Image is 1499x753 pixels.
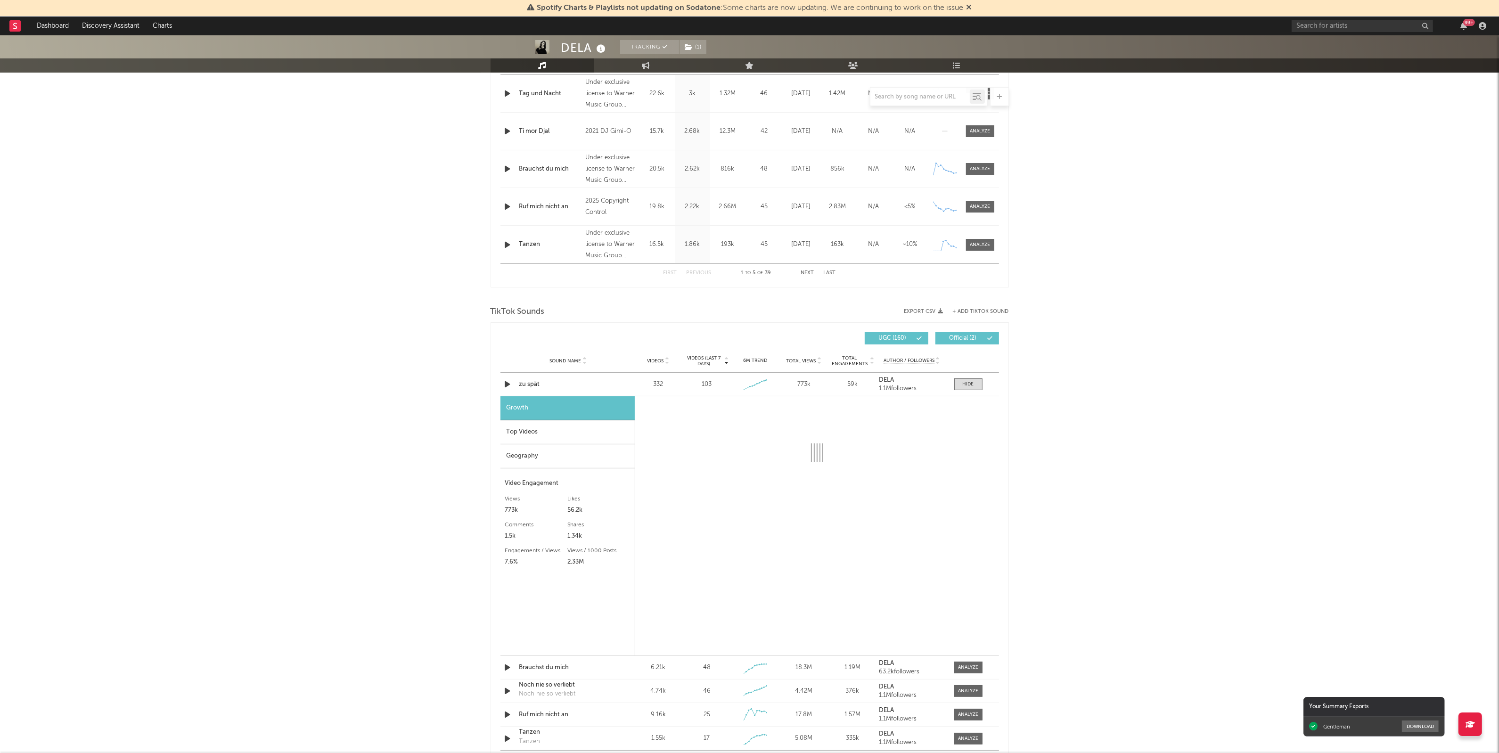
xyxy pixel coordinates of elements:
div: [DATE] [786,240,817,249]
div: 1.55k [637,734,680,743]
div: Likes [567,493,630,505]
span: Dismiss [967,4,972,12]
div: 45 [748,202,781,212]
div: 332 [637,380,680,389]
div: 856k [822,164,853,174]
strong: DELA [879,377,894,383]
div: 103 [702,380,712,389]
button: Previous [687,270,712,276]
div: N/A [894,164,926,174]
span: ( 1 ) [679,40,707,54]
a: Brauchst du mich [519,164,581,174]
div: 19.8k [642,202,672,212]
div: Views / 1000 Posts [567,545,630,557]
div: 376k [830,687,874,696]
button: Last [824,270,836,276]
button: First [663,270,677,276]
div: 1.1M followers [879,692,944,699]
span: Spotify Charts & Playlists not updating on Sodatone [537,4,721,12]
div: Noch nie so verliebt [519,689,576,699]
button: + Add TikTok Sound [953,309,1009,314]
div: 1.1M followers [879,716,944,722]
div: Ruf mich nicht an [519,202,581,212]
span: of [758,271,763,275]
div: N/A [858,164,890,174]
a: DELA [879,684,944,690]
div: 42 [748,127,781,136]
button: + Add TikTok Sound [943,309,1009,314]
div: Under exclusive license to Warner Music Group Germany Holding GmbH,, © 2025 DELA [585,77,637,111]
button: (1) [680,40,706,54]
div: 2.62k [677,164,708,174]
div: 1.86k [677,240,708,249]
span: Total Views [786,358,816,364]
div: 6.21k [637,663,680,672]
div: Gentleman [1323,723,1350,730]
button: Download [1402,720,1439,732]
input: Search by song name or URL [870,93,970,101]
div: 17 [704,734,710,743]
a: Tanzen [519,240,581,249]
div: Shares [567,519,630,531]
div: Growth [500,396,635,420]
div: 5.08M [782,734,826,743]
div: N/A [858,127,890,136]
div: 45 [748,240,781,249]
a: Charts [146,16,179,35]
div: Top Videos [500,420,635,444]
div: 48 [703,663,711,672]
div: 63.2k followers [879,669,944,675]
div: Under exclusive license to Warner Music Group Germany Holding GmbH,, © 2025 DELA [585,152,637,186]
div: 1.1M followers [879,385,944,392]
a: Ruf mich nicht an [519,710,618,720]
div: ~ 10 % [894,240,926,249]
div: 1.1M followers [879,739,944,746]
div: 15.7k [642,127,672,136]
strong: DELA [879,660,894,666]
button: UGC(160) [865,332,928,344]
div: Tanzen [519,737,541,746]
div: 816k [713,164,743,174]
div: 335k [830,734,874,743]
strong: DELA [879,707,894,713]
div: 1.57M [830,710,874,720]
div: 1.19M [830,663,874,672]
div: 59k [830,380,874,389]
a: Brauchst du mich [519,663,618,672]
div: 1.5k [505,531,568,542]
div: Comments [505,519,568,531]
div: 99 + [1463,19,1475,26]
div: N/A [858,240,890,249]
div: 25 [704,710,710,720]
button: 99+ [1460,22,1467,30]
span: Total Engagements [830,355,868,367]
div: Your Summary Exports [1303,697,1445,717]
a: DELA [879,377,944,384]
button: Tracking [620,40,679,54]
a: Discovery Assistant [75,16,146,35]
div: 46 [703,687,711,696]
div: 193k [713,240,743,249]
div: 2.68k [677,127,708,136]
span: Sound Name [550,358,582,364]
div: [DATE] [786,202,817,212]
div: 773k [782,380,826,389]
span: Official ( 2 ) [942,336,985,341]
div: 4.42M [782,687,826,696]
a: zu spät [519,380,618,389]
div: [DATE] [786,127,817,136]
div: [DATE] [786,164,817,174]
a: DELA [879,731,944,737]
div: DELA [561,40,608,56]
div: 17.8M [782,710,826,720]
div: 2.66M [713,202,743,212]
div: 12.3M [713,127,743,136]
div: Under exclusive license to Warner Music Group Germany Holding GmbH,, © 2025 DELA [585,228,637,262]
a: Ti mor Djal [519,127,581,136]
div: 56.2k [567,505,630,516]
a: Noch nie so verliebt [519,680,618,690]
